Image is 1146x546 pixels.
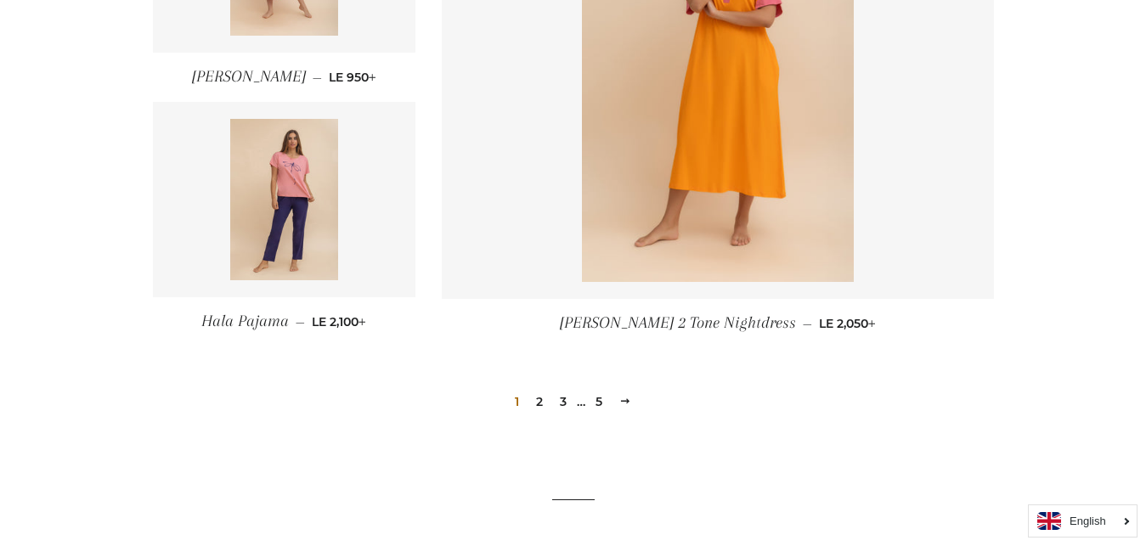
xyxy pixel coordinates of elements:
[508,389,526,414] span: 1
[1070,515,1106,526] i: English
[442,299,994,347] a: [PERSON_NAME] 2 Tone Nightdress — LE 2,050
[201,312,289,330] span: Hala Pajama
[313,70,322,85] span: —
[192,67,306,86] span: [PERSON_NAME]
[296,314,305,329] span: —
[819,316,876,331] span: LE 2,050
[553,389,573,414] a: 3
[529,389,550,414] a: 2
[803,316,812,331] span: —
[329,70,376,85] span: LE 950
[1037,512,1128,530] a: English
[153,53,416,101] a: [PERSON_NAME] — LE 950
[312,314,366,329] span: LE 2,100
[577,396,585,408] span: …
[153,297,416,346] a: Hala Pajama — LE 2,100
[560,313,796,332] span: [PERSON_NAME] 2 Tone Nightdress
[589,389,609,414] a: 5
